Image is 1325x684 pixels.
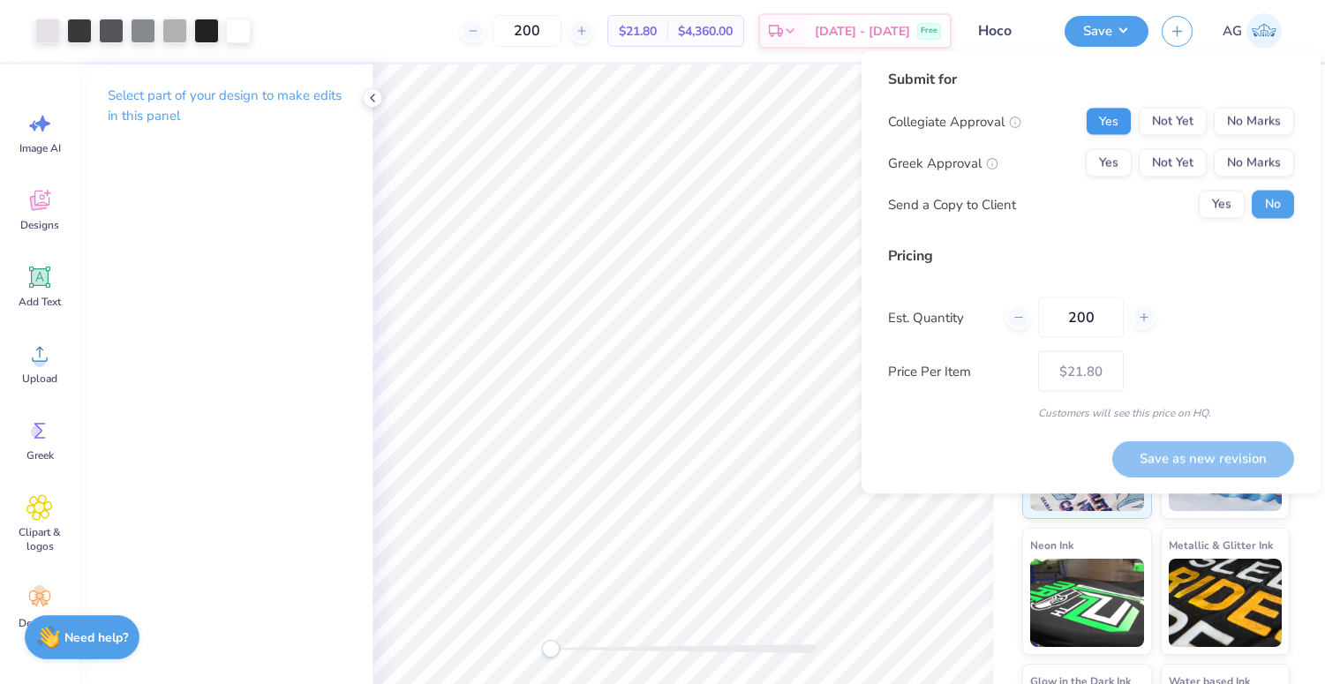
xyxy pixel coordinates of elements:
[888,153,998,173] div: Greek Approval
[26,448,54,462] span: Greek
[888,245,1294,267] div: Pricing
[22,372,57,386] span: Upload
[1215,13,1290,49] a: AG
[1086,149,1132,177] button: Yes
[815,22,910,41] span: [DATE] - [DATE]
[1169,559,1283,647] img: Metallic & Glitter Ink
[619,22,657,41] span: $21.80
[965,13,1051,49] input: Untitled Design
[888,194,1016,214] div: Send a Copy to Client
[1030,536,1073,554] span: Neon Ink
[678,22,733,41] span: $4,360.00
[493,15,561,47] input: – –
[1214,149,1294,177] button: No Marks
[542,640,560,658] div: Accessibility label
[888,307,993,327] label: Est. Quantity
[1252,191,1294,219] button: No
[1139,108,1207,136] button: Not Yet
[1169,536,1273,554] span: Metallic & Glitter Ink
[888,361,1025,381] label: Price Per Item
[64,629,128,646] strong: Need help?
[888,405,1294,421] div: Customers will see this price on HQ.
[1199,191,1245,219] button: Yes
[888,111,1021,132] div: Collegiate Approval
[1030,559,1144,647] img: Neon Ink
[1223,21,1242,41] span: AG
[1246,13,1282,49] img: Ana Gonzalez
[11,525,69,553] span: Clipart & logos
[1086,108,1132,136] button: Yes
[1065,16,1148,47] button: Save
[19,295,61,309] span: Add Text
[108,86,344,126] p: Select part of your design to make edits in this panel
[1214,108,1294,136] button: No Marks
[888,69,1294,90] div: Submit for
[1038,297,1124,338] input: – –
[20,218,59,232] span: Designs
[19,616,61,630] span: Decorate
[921,25,937,37] span: Free
[19,141,61,155] span: Image AI
[1139,149,1207,177] button: Not Yet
